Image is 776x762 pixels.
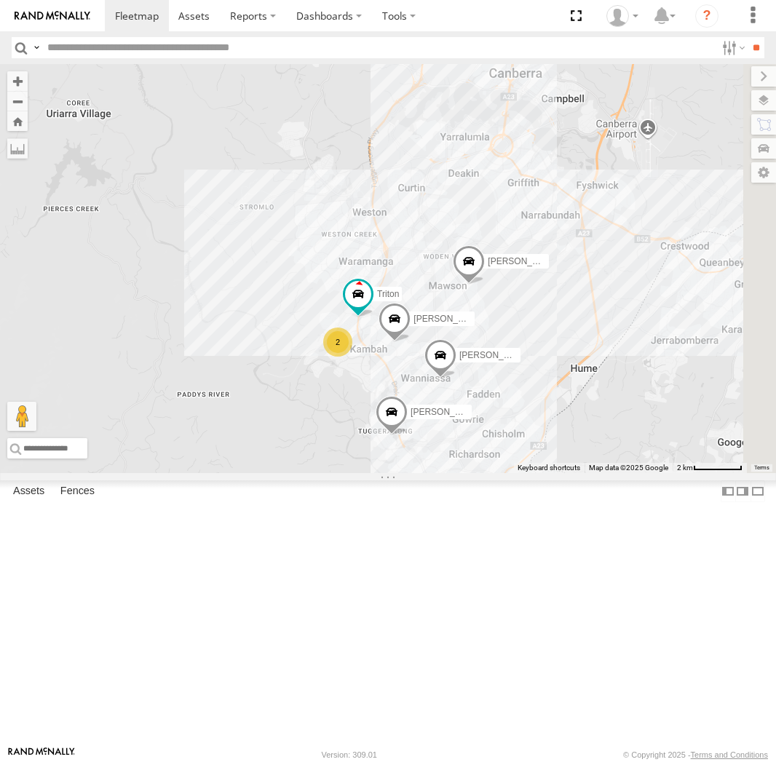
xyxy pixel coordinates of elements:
label: Search Query [31,37,42,58]
label: Dock Summary Table to the Left [721,480,735,501]
span: [PERSON_NAME] [488,256,560,266]
label: Measure [7,138,28,159]
span: Map data ©2025 Google [589,464,668,472]
span: [PERSON_NAME] [459,350,531,360]
button: Keyboard shortcuts [518,463,580,473]
span: [PERSON_NAME] [413,314,486,324]
label: Hide Summary Table [751,480,765,501]
label: Dock Summary Table to the Right [735,480,750,501]
img: rand-logo.svg [15,11,90,21]
a: Terms (opens in new tab) [754,465,769,471]
button: Zoom in [7,71,28,91]
div: Version: 309.01 [322,750,377,759]
a: Terms and Conditions [691,750,768,759]
button: Drag Pegman onto the map to open Street View [7,402,36,431]
div: 2 [323,328,352,357]
div: Helen Mason [601,5,644,27]
button: Zoom Home [7,111,28,131]
label: Fences [53,481,102,501]
span: Triton [377,290,399,300]
label: Assets [6,481,52,501]
button: Zoom out [7,91,28,111]
a: Visit our Website [8,747,75,762]
label: Map Settings [751,162,776,183]
i: ? [695,4,718,28]
button: Map Scale: 2 km per 64 pixels [673,463,747,473]
label: Search Filter Options [716,37,748,58]
div: © Copyright 2025 - [623,750,768,759]
span: 2 km [677,464,693,472]
span: [PERSON_NAME] [411,408,483,418]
